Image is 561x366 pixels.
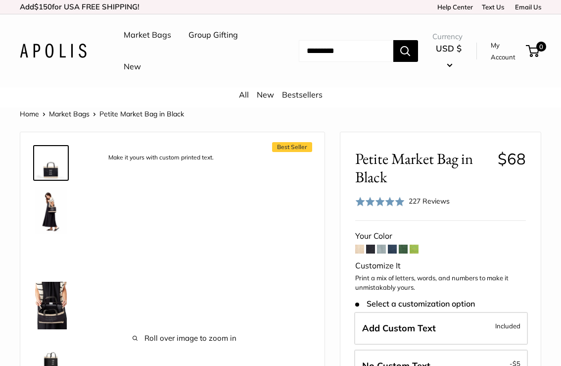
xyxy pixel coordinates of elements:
[527,45,539,57] a: 0
[355,299,474,309] span: Select a customization option
[35,187,67,234] img: Petite Market Bag in Black
[34,2,52,11] span: $150
[20,44,87,58] img: Apolis
[299,40,393,62] input: Search...
[434,3,473,11] a: Help Center
[20,107,184,120] nav: Breadcrumb
[20,109,39,118] a: Home
[272,142,312,152] span: Best Seller
[409,197,450,206] span: 227 Reviews
[495,320,520,332] span: Included
[512,3,541,11] a: Email Us
[239,90,249,100] a: All
[498,149,526,168] span: $68
[536,42,546,52] span: 0
[257,90,274,100] a: New
[33,185,69,236] a: Petite Market Bag in Black
[49,109,90,118] a: Market Bags
[482,3,504,11] a: Text Us
[432,41,465,72] button: USD $
[33,145,69,181] a: description_Make it yours with custom printed text.
[355,150,490,186] span: Petite Market Bag in Black
[362,322,436,334] span: Add Custom Text
[432,30,465,44] span: Currency
[355,259,526,273] div: Customize It
[355,229,526,244] div: Your Color
[99,109,184,118] span: Petite Market Bag in Black
[393,40,418,62] button: Search
[354,312,528,345] label: Add Custom Text
[124,28,171,43] a: Market Bags
[491,39,522,63] a: My Account
[436,43,462,53] span: USD $
[124,59,141,74] a: New
[33,240,69,276] a: Petite Market Bag in Black
[33,280,69,331] a: Petite Market Bag in Black
[99,331,270,345] span: Roll over image to zoom in
[35,282,67,329] img: Petite Market Bag in Black
[103,151,219,164] div: Make it yours with custom printed text.
[35,147,67,179] img: description_Make it yours with custom printed text.
[355,273,526,293] p: Print a mix of letters, words, and numbers to make it unmistakably yours.
[282,90,323,100] a: Bestsellers
[188,28,238,43] a: Group Gifting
